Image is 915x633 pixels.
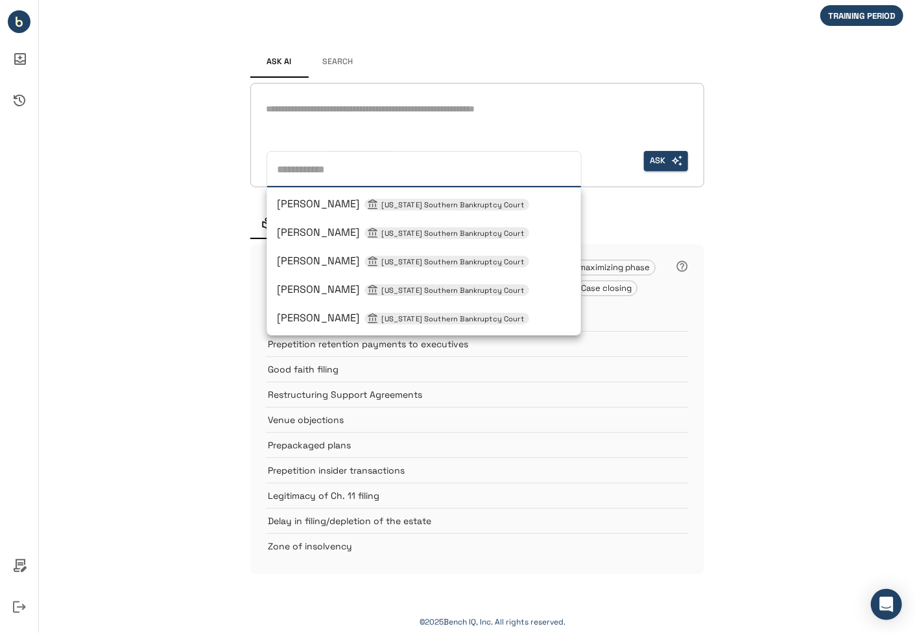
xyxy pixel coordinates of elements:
p: Prepackaged plans [268,439,656,452]
span: [US_STATE] Southern Bankruptcy Court [376,228,529,239]
div: Prepetition retention payments to executives [266,331,689,356]
button: Ask [644,151,688,171]
p: Legitimacy of Ch. 11 filing [268,489,656,502]
div: examples and templates tabs [250,208,704,239]
p: Restructuring Support Agreements [268,388,656,401]
span: Case closing [576,282,637,293]
p: Venue objections [268,413,656,426]
button: Search [309,47,367,78]
span: Christopher M Lopez, Texas Southern Bankruptcy Court [277,225,529,239]
span: Ask AI [267,57,292,67]
div: Good faith filing [266,356,689,382]
span: Alfredo R Perez, Texas Southern Bankruptcy Court [277,282,529,296]
span: [US_STATE] Southern Bankruptcy Court [376,257,529,268]
span: TRAINING PERIOD [820,10,903,21]
span: [US_STATE] Southern Bankruptcy Court [376,285,529,296]
p: Delay in filing/depletion of the estate [268,514,656,527]
div: Case closing [575,281,637,296]
div: Venue objections [266,407,689,432]
span: Eduardo V Rodriguez, Texas Southern Bankruptcy Court [277,311,529,325]
p: Prepetition retention payments to executives [268,338,656,351]
div: We are not billing you for your initial period of in-app activity. [820,5,910,26]
div: Open Intercom Messenger [871,589,902,620]
span: Jeffrey P Norman, Texas Southern Bankruptcy Court [277,254,529,268]
span: Enter search text [644,151,688,171]
div: Value-maximizing phase [547,260,656,275]
p: Good faith filing [268,363,656,376]
span: [US_STATE] Southern Bankruptcy Court [376,200,529,211]
p: Zone of insolvency [268,540,656,553]
span: [US_STATE] Southern Bankruptcy Court [376,314,529,325]
div: Prepetition insider transactions [266,457,689,483]
div: Delay in filing/depletion of the estate [266,508,689,533]
div: Zone of insolvency [266,533,689,558]
div: Restructuring Support Agreements [266,382,689,407]
span: Value-maximizing phase [547,262,655,273]
span: David R Jones, Texas Southern Bankruptcy Court [277,197,529,211]
p: Prepetition insider transactions [268,464,656,477]
div: Prepackaged plans [266,432,689,457]
div: Legitimacy of Ch. 11 filing [266,483,689,508]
